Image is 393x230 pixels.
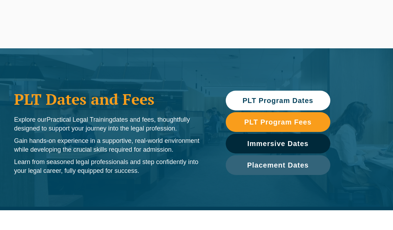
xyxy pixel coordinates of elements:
span: Placement Dates [247,162,309,169]
span: Immersive Dates [247,140,308,147]
a: Placement Dates [226,155,330,175]
a: PLT Program Dates [226,91,330,110]
a: PLT Program Fees [226,112,330,132]
span: PLT Program Fees [244,119,312,126]
span: PLT Program Dates [243,97,313,104]
span: Practical Legal Training [46,116,112,123]
p: Explore our dates and fees, thoughtfully designed to support your journey into the legal profession. [14,115,212,133]
p: Gain hands-on experience in a supportive, real-world environment while developing the crucial ski... [14,137,212,154]
a: Immersive Dates [226,134,330,153]
p: Learn from seasoned legal professionals and step confidently into your legal career, fully equipp... [14,158,212,175]
h1: PLT Dates and Fees [14,90,212,108]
